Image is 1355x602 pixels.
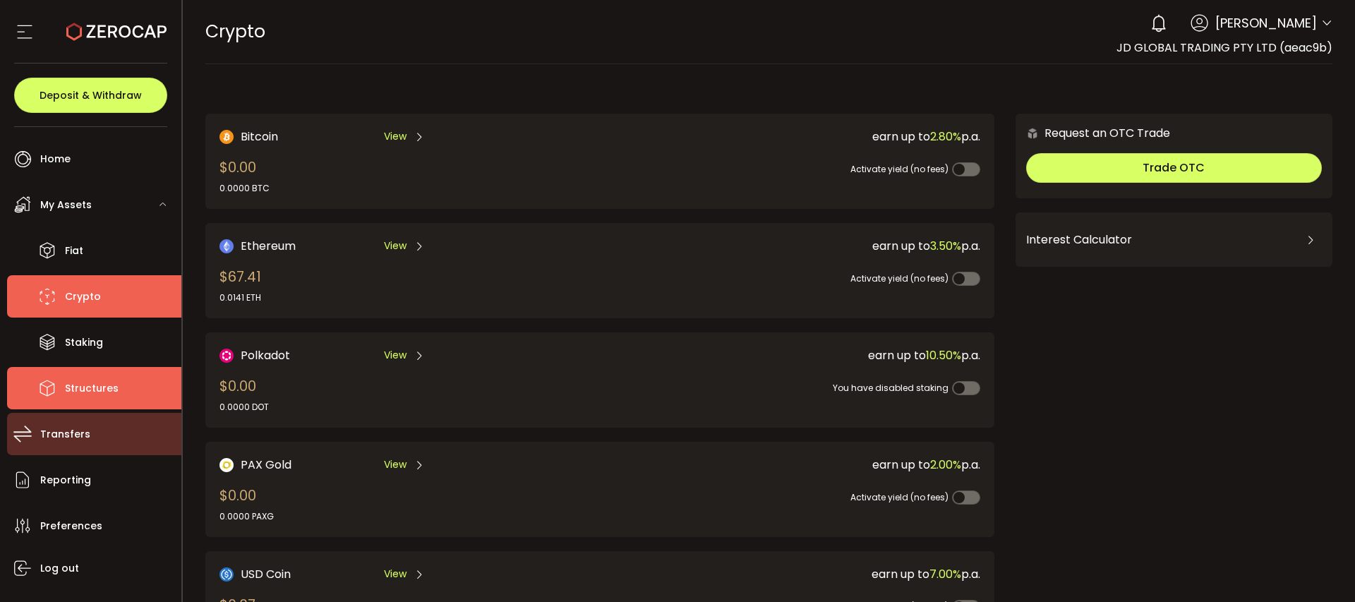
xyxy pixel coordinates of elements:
[930,457,961,473] span: 2.00%
[219,130,234,144] img: Bitcoin
[241,456,291,474] span: PAX Gold
[65,332,103,353] span: Staking
[40,90,142,100] span: Deposit & Withdraw
[1187,450,1355,602] div: 聊天小组件
[241,128,278,145] span: Bitcoin
[219,458,234,472] img: PAX Gold
[241,565,291,583] span: USD Coin
[930,238,961,254] span: 3.50%
[219,349,234,363] img: DOT
[219,375,269,414] div: $0.00
[14,78,167,113] button: Deposit & Withdraw
[1187,450,1355,602] iframe: Chat Widget
[219,157,270,195] div: $0.00
[384,457,406,472] span: View
[219,182,270,195] div: 0.0000 BTC
[205,19,265,44] span: Crypto
[1116,40,1332,56] span: JD GLOBAL TRADING PTY LTD (aeac9b)
[40,424,90,445] span: Transfers
[219,291,261,304] div: 0.0141 ETH
[40,516,102,536] span: Preferences
[384,348,406,363] span: View
[40,149,71,169] span: Home
[1026,153,1322,183] button: Trade OTC
[40,558,79,579] span: Log out
[40,195,92,215] span: My Assets
[384,239,406,253] span: View
[219,567,234,582] img: USD Coin
[590,565,980,583] div: earn up to p.a.
[65,287,101,307] span: Crypto
[219,239,234,253] img: Ethereum
[241,237,296,255] span: Ethereum
[590,456,980,474] div: earn up to p.a.
[241,347,290,364] span: Polkadot
[384,567,406,582] span: View
[590,237,980,255] div: earn up to p.a.
[219,401,269,414] div: 0.0000 DOT
[65,378,119,399] span: Structures
[1016,124,1170,142] div: Request an OTC Trade
[40,470,91,490] span: Reporting
[833,382,948,394] span: You have disabled staking
[850,163,948,175] span: Activate yield (no fees)
[1026,223,1322,257] div: Interest Calculator
[850,272,948,284] span: Activate yield (no fees)
[1143,159,1205,176] span: Trade OTC
[1026,127,1039,140] img: 6nGpN7MZ9FLuBP83NiajKbTRY4UzlzQtBKtCrLLspmCkSvCZHBKvY3NxgQaT5JnOQREvtQ257bXeeSTueZfAPizblJ+Fe8JwA...
[219,510,274,523] div: 0.0000 PAXG
[65,241,83,261] span: Fiat
[384,129,406,144] span: View
[219,485,274,523] div: $0.00
[219,266,261,304] div: $67.41
[926,347,961,363] span: 10.50%
[1215,13,1317,32] span: [PERSON_NAME]
[590,128,980,145] div: earn up to p.a.
[930,128,961,145] span: 2.80%
[850,491,948,503] span: Activate yield (no fees)
[929,566,961,582] span: 7.00%
[590,347,980,364] div: earn up to p.a.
